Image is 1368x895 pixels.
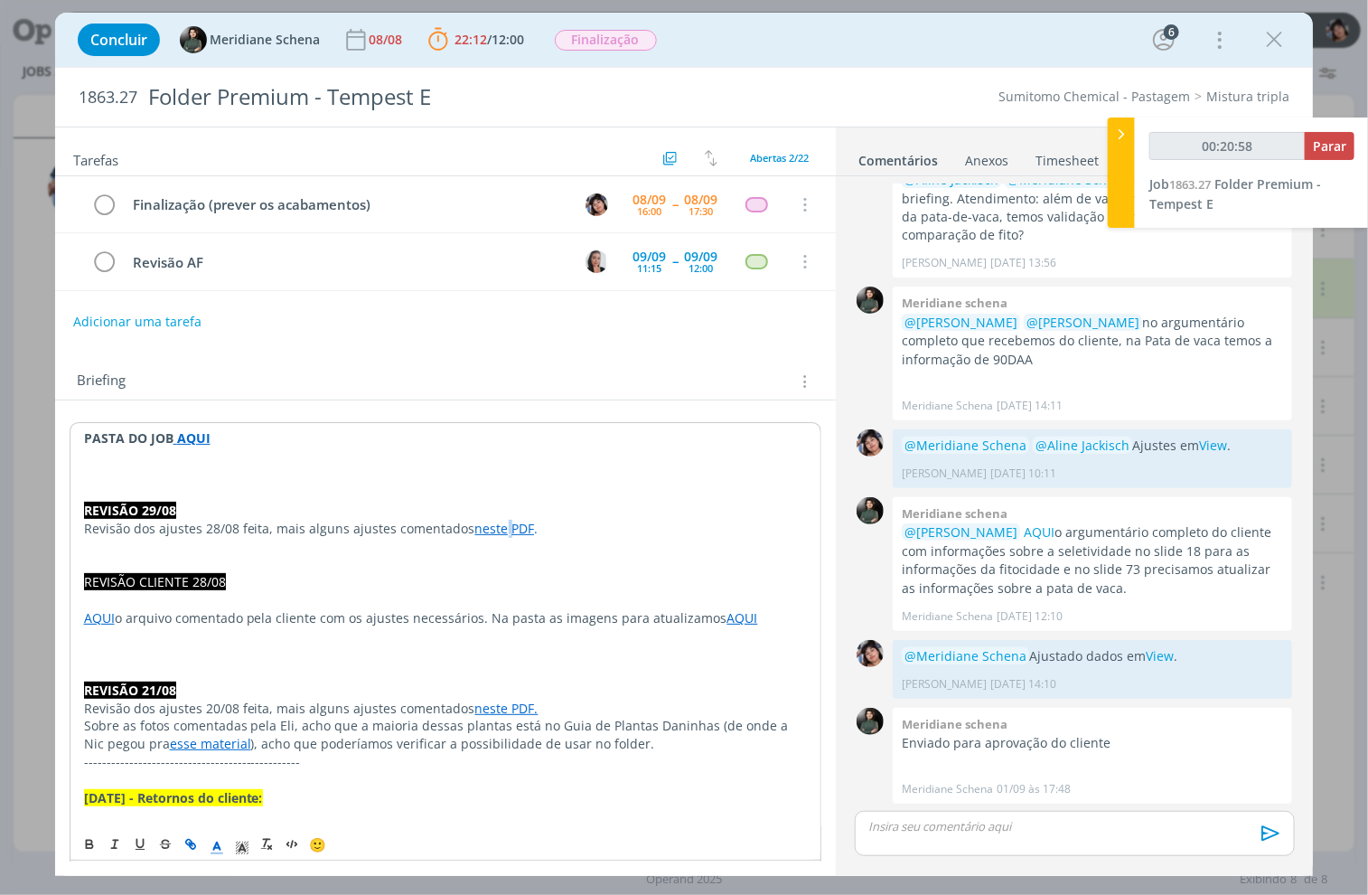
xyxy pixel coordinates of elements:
[632,250,666,263] div: 09/09
[904,647,1026,664] span: @Meridiane Schena
[902,505,1007,522] b: Meridiane schena
[1024,523,1054,541] a: AQUI
[586,193,608,216] img: E
[475,520,535,537] a: neste PDF
[672,255,678,268] span: --
[1035,437,1129,454] span: @Aline Jackisch
[998,88,1190,105] a: Sumitomo Chemical - Pastagem
[750,151,809,165] span: Abertas 2/22
[310,836,327,854] span: 🙂
[1199,437,1227,454] a: View
[857,429,884,457] img: E
[84,573,226,590] span: REVISÃO CLIENTE 28/08
[997,398,1063,414] span: [DATE] 14:11
[1206,88,1289,105] a: Mistura tripla
[857,497,884,524] img: M
[902,314,1283,369] p: no argumentário completo que recebemos do cliente, na Pata de vaca temos a informação de 90DAA
[79,88,137,108] span: 1863.27
[84,520,808,538] p: Revisão dos ajustes 28/08 feita, mais alguns ajustes comentados
[84,753,301,770] span: ------------------------------------------------
[455,31,488,48] span: 22:12
[90,33,147,47] span: Concluir
[84,789,263,806] strong: [DATE] - Retornos do cliente:
[78,24,160,56] button: Concluir
[902,466,987,482] p: [PERSON_NAME]
[180,26,321,53] button: MMeridiane Schena
[997,781,1071,797] span: 01/09 às 17:48
[204,834,230,856] span: Cor do Texto
[902,523,1283,598] p: o argumentário completo do cliente com informações sobre a seletividade no slide 18 para as infor...
[84,700,808,718] p: Revisão dos ajustes 20/08 feita, mais alguns ajustes comentados
[370,33,407,46] div: 08/08
[902,676,987,692] p: [PERSON_NAME]
[990,466,1056,482] span: [DATE] 10:11
[84,717,792,752] span: Sobre as fotos comentadas pela Eli, acho que a maioria dessas plantas está no Guia de Plantas Dan...
[1026,314,1139,331] span: @[PERSON_NAME]
[84,682,176,699] strong: REVISÃO 21/08
[990,255,1056,271] span: [DATE] 13:56
[555,30,657,51] span: Finalização
[1149,175,1321,212] span: Folder Premium - Tempest E
[902,734,1283,752] p: Enviado para aprovação do cliente
[902,171,1283,245] p: revisão feita, ajustes no briefing. Atendimento: além de validar a informação de DAA da pata-de-v...
[1164,24,1179,40] div: 6
[904,437,1026,454] span: @Meridiane Schena
[180,26,207,53] img: M
[902,255,987,271] p: [PERSON_NAME]
[857,144,939,170] a: Comentários
[904,314,1017,331] span: @[PERSON_NAME]
[72,306,202,338] button: Adicionar uma tarefa
[84,609,115,626] a: AQUI
[637,263,661,273] div: 11:15
[689,206,713,216] div: 17:30
[492,31,525,48] span: 12:00
[126,193,569,216] div: Finalização (prever os acabamentos)
[902,437,1283,455] p: Ajustes em .
[902,647,1283,665] p: Ajustado dados em .
[77,370,126,393] span: Briefing
[475,700,539,717] a: neste PDF.
[990,676,1056,692] span: [DATE] 14:10
[554,29,658,52] button: Finalização
[637,206,661,216] div: 16:00
[488,31,492,48] span: /
[305,834,331,856] button: 🙂
[535,520,539,537] span: .
[1146,647,1174,664] a: View
[170,735,251,752] a: esse material
[1035,144,1100,170] a: Timesheet
[1169,176,1211,193] span: 1863.27
[684,250,717,263] div: 09/09
[583,248,610,275] button: C
[904,523,1017,541] span: @[PERSON_NAME]
[586,250,608,273] img: C
[73,147,118,169] span: Tarefas
[902,608,993,625] p: Meridiane Schena
[727,609,758,626] a: AQUI
[1149,175,1321,212] a: Job1863.27Folder Premium - Tempest E
[997,608,1063,625] span: [DATE] 12:10
[1305,132,1354,160] button: Parar
[857,708,884,735] img: M
[84,609,808,627] p: o arquivo comentado pela cliente com os ajustes necessários. Na pasta as imagens para atualizamos
[684,193,717,206] div: 08/09
[84,429,173,447] strong: PASTA DO JOB
[902,295,1007,311] b: Meridiane schena
[1313,137,1346,155] span: Parar
[211,33,321,46] span: Meridiane Schena
[689,263,713,273] div: 12:00
[230,834,255,856] span: Cor de Fundo
[857,287,884,314] img: M
[705,150,717,166] img: arrow-down-up.svg
[632,193,666,206] div: 08/09
[55,13,1314,876] div: dialog
[902,398,993,414] p: Meridiane Schena
[965,152,1008,170] div: Anexos
[177,429,211,447] a: AQUI
[902,716,1007,732] b: Meridiane schena
[583,191,610,218] button: E
[84,502,176,519] strong: REVISÃO 29/08
[424,25,529,54] button: 22:12/12:00
[251,735,655,752] span: ), acho que poderíamos verificar a possibilidade de usar no folder.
